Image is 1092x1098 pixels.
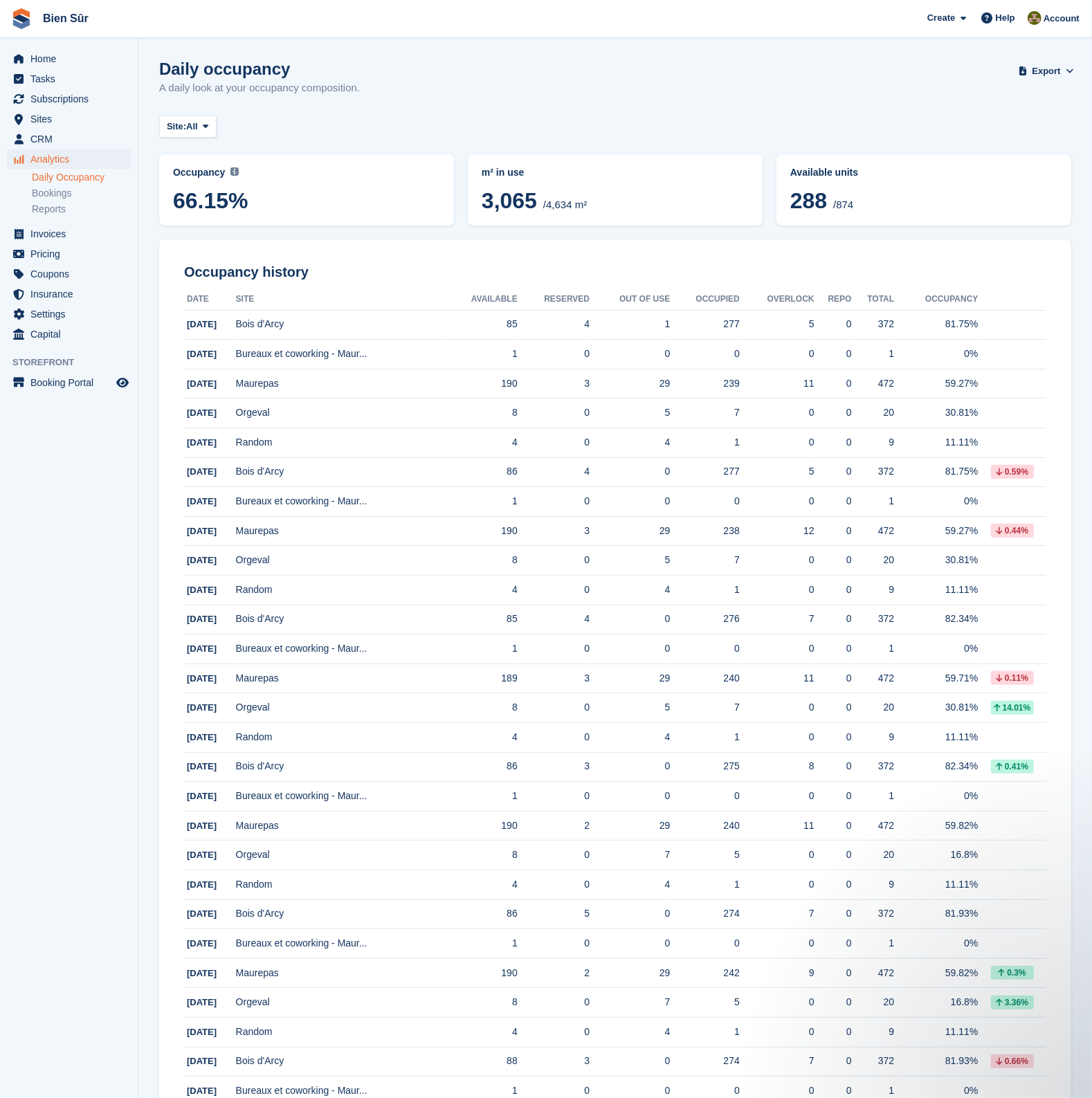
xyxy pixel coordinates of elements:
[236,634,444,664] td: Bureaux et coworking - Maur...
[740,317,815,331] div: 5
[1028,11,1041,25] img: Matthieu Burnand
[518,605,590,634] td: 4
[482,167,524,178] span: m² in use
[236,958,444,988] td: Maurepas
[670,583,739,597] div: 1
[927,11,955,25] span: Create
[173,188,440,213] span: 66.15%
[236,399,444,428] td: Orgeval
[852,546,895,576] td: 20
[30,284,113,304] span: Insurance
[236,310,444,340] td: Bois d'Arcy
[790,188,827,213] span: 288
[30,373,113,392] span: Booking Portal
[670,612,739,626] div: 276
[740,877,815,892] div: 0
[740,347,815,361] div: 0
[30,129,113,149] span: CRM
[187,466,217,477] span: [DATE]
[894,457,978,487] td: 81.75%
[740,405,815,420] div: 0
[740,671,815,686] div: 11
[590,457,670,487] td: 0
[186,120,198,134] span: All
[187,643,217,654] span: [DATE]
[740,641,815,656] div: 0
[444,899,518,929] td: 86
[518,310,590,340] td: 4
[894,634,978,664] td: 0%
[894,576,978,605] td: 11.11%
[187,526,217,536] span: [DATE]
[518,841,590,870] td: 0
[236,516,444,546] td: Maurepas
[444,428,518,458] td: 4
[852,634,895,664] td: 1
[790,167,858,178] span: Available units
[12,356,138,369] span: Storefront
[894,929,978,959] td: 0%
[444,664,518,693] td: 189
[670,435,739,450] div: 1
[7,149,131,169] a: menu
[444,811,518,841] td: 190
[590,723,670,753] td: 4
[187,879,217,890] span: [DATE]
[670,641,739,656] div: 0
[852,929,895,959] td: 1
[991,760,1034,774] div: 0.41%
[518,693,590,723] td: 0
[518,487,590,517] td: 0
[590,782,670,812] td: 0
[159,80,360,96] p: A daily look at your occupancy composition.
[444,340,518,369] td: 1
[894,693,978,723] td: 30.81%
[7,304,131,324] a: menu
[187,437,217,448] span: [DATE]
[852,369,895,399] td: 472
[518,664,590,693] td: 3
[7,129,131,149] a: menu
[670,936,739,951] div: 0
[187,378,217,389] span: [DATE]
[444,310,518,340] td: 85
[852,310,895,340] td: 372
[740,494,815,509] div: 0
[590,841,670,870] td: 7
[815,289,852,311] th: Repo
[670,818,739,833] div: 240
[444,546,518,576] td: 8
[7,324,131,344] a: menu
[444,870,518,899] td: 4
[518,752,590,782] td: 3
[590,576,670,605] td: 4
[894,958,978,988] td: 59.82%
[670,317,739,331] div: 277
[444,841,518,870] td: 8
[518,340,590,369] td: 0
[518,576,590,605] td: 0
[740,376,815,391] div: 11
[114,374,131,391] a: Preview store
[30,224,113,244] span: Invoices
[236,289,444,311] th: Site
[32,187,131,200] a: Bookings
[187,850,217,860] span: [DATE]
[740,759,815,774] div: 8
[852,289,895,311] th: Total
[184,289,236,311] th: Date
[30,304,113,324] span: Settings
[815,641,852,656] div: 0
[894,841,978,870] td: 16.8%
[187,408,217,418] span: [DATE]
[444,634,518,664] td: 1
[670,906,739,921] div: 274
[444,958,518,988] td: 190
[590,899,670,929] td: 0
[670,405,739,420] div: 7
[187,821,217,831] span: [DATE]
[236,340,444,369] td: Bureaux et coworking - Maur...
[30,89,113,109] span: Subscriptions
[740,464,815,479] div: 5
[444,457,518,487] td: 86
